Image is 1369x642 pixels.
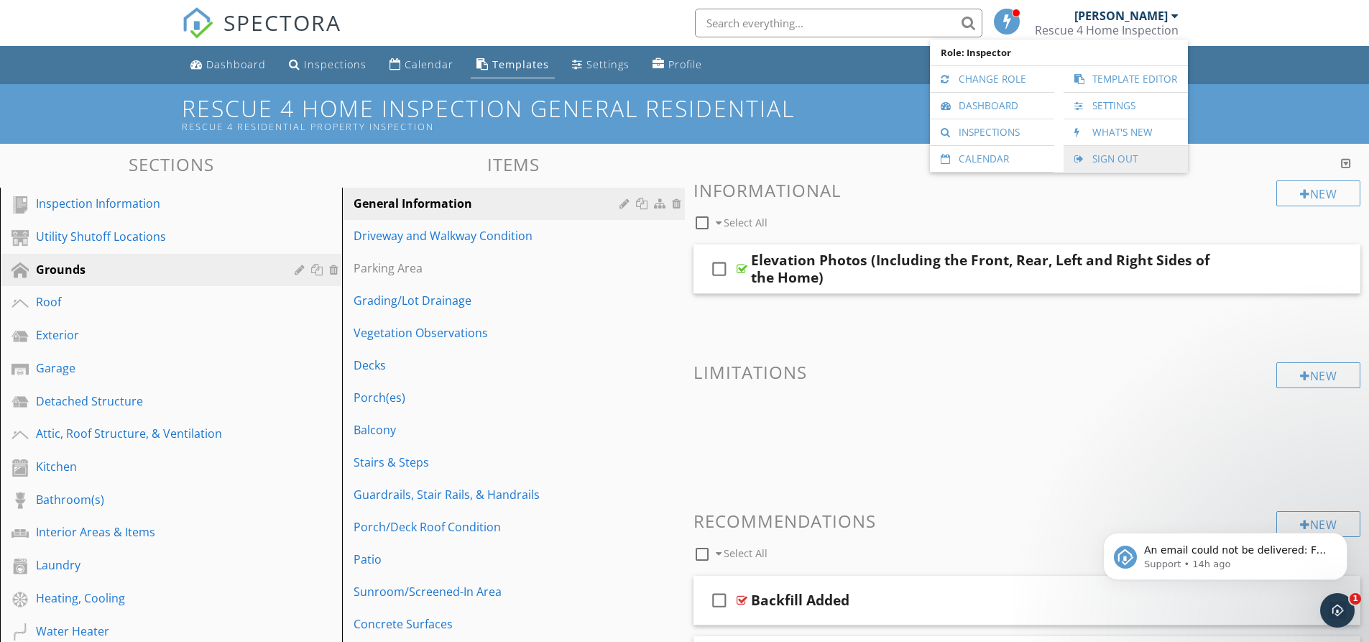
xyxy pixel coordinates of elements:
[937,119,1047,145] a: Inspections
[1071,146,1181,172] a: Sign Out
[695,9,982,37] input: Search everything...
[693,362,1361,382] h3: Limitations
[354,421,623,439] div: Balcony
[751,592,849,609] div: Backfill Added
[182,19,341,50] a: SPECTORA
[1074,9,1168,23] div: [PERSON_NAME]
[36,326,274,344] div: Exterior
[647,52,708,78] a: Profile
[36,491,274,508] div: Bathroom(s)
[354,518,623,536] div: Porch/Deck Roof Condition
[36,590,274,607] div: Heating, Cooling
[36,623,274,640] div: Water Heater
[185,52,272,78] a: Dashboard
[724,216,768,229] span: Select All
[937,40,1181,65] span: Role: Inspector
[354,486,623,503] div: Guardrails, Stair Rails, & Handrails
[1082,503,1369,603] iframe: Intercom notifications message
[36,556,274,574] div: Laundry
[283,52,372,78] a: Inspections
[693,155,1361,174] h3: Comments
[36,293,274,311] div: Roof
[354,260,623,277] div: Parking Area
[342,155,684,174] h3: Items
[693,511,1361,531] h3: Recommendations
[354,615,623,633] div: Concrete Surfaces
[937,146,1047,172] a: Calendar
[708,583,731,618] i: check_box_outline_blank
[354,583,623,600] div: Sunroom/Screened-In Area
[36,458,274,475] div: Kitchen
[668,58,702,71] div: Profile
[304,58,367,71] div: Inspections
[708,252,731,286] i: check_box_outline_blank
[1071,93,1181,119] a: Settings
[36,261,274,278] div: Grounds
[354,389,623,406] div: Porch(es)
[354,227,623,244] div: Driveway and Walkway Condition
[354,551,623,568] div: Patio
[354,195,623,212] div: General Information
[937,66,1047,92] a: Change Role
[36,393,274,410] div: Detached Structure
[566,52,635,78] a: Settings
[751,252,1230,286] div: Elevation Photos (Including the Front, Rear, Left and Right Sides of the Home)
[36,359,274,377] div: Garage
[182,96,1188,132] h1: Rescue 4 Home Inspection General Residential
[36,228,274,245] div: Utility Shutoff Locations
[1035,23,1179,37] div: Rescue 4 Home Inspection
[223,7,341,37] span: SPECTORA
[937,93,1047,119] a: Dashboard
[36,523,274,541] div: Interior Areas & Items
[586,58,630,71] div: Settings
[206,58,266,71] div: Dashboard
[354,324,623,341] div: Vegetation Observations
[1276,362,1360,388] div: New
[1276,180,1360,206] div: New
[1320,593,1355,628] iframe: Intercom live chat
[492,58,549,71] div: Templates
[405,58,453,71] div: Calendar
[693,180,1361,200] h3: Informational
[182,121,972,132] div: Rescue 4 Residential Property Inspection
[471,52,555,78] a: Templates
[182,7,213,39] img: The Best Home Inspection Software - Spectora
[724,546,768,560] span: Select All
[354,454,623,471] div: Stairs & Steps
[1071,119,1181,145] a: What's New
[354,357,623,374] div: Decks
[36,195,274,212] div: Inspection Information
[354,292,623,309] div: Grading/Lot Drainage
[384,52,459,78] a: Calendar
[36,425,274,442] div: Attic, Roof Structure, & Ventilation
[1071,66,1181,92] a: Template Editor
[1350,593,1361,605] span: 1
